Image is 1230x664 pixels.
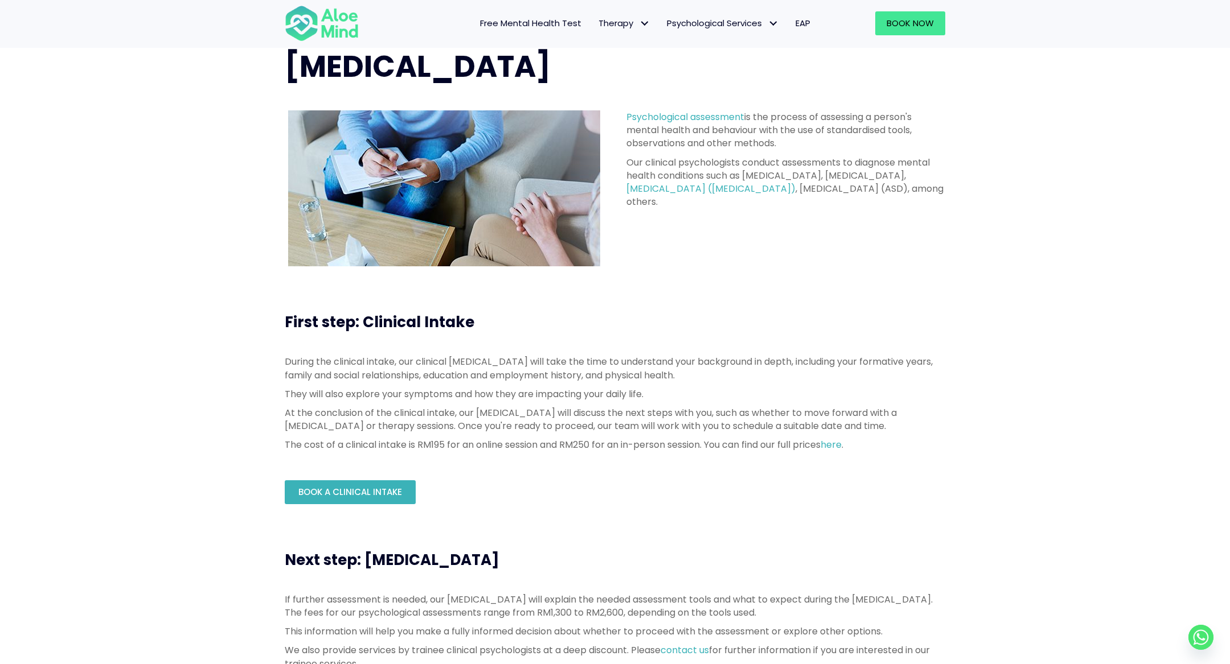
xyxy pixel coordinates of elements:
p: They will also explore your symptoms and how they are impacting your daily life. [285,387,945,401]
a: Whatsapp [1188,625,1213,650]
a: Free Mental Health Test [471,11,590,35]
a: EAP [787,11,819,35]
span: EAP [796,17,810,29]
a: here [821,438,842,451]
span: Next step: [MEDICAL_DATA] [285,550,499,570]
span: Therapy [598,17,650,29]
p: is the process of assessing a person's mental health and behaviour with the use of standardised t... [626,110,945,150]
p: This information will help you make a fully informed decision about whether to proceed with the a... [285,625,945,638]
span: [MEDICAL_DATA] [285,46,551,87]
p: During the clinical intake, our clinical [MEDICAL_DATA] will take the time to understand your bac... [285,355,945,381]
a: Book Now [875,11,945,35]
span: Psychological Services: submenu [765,15,781,32]
span: Psychological Services [667,17,778,29]
span: Free Mental Health Test [480,17,581,29]
a: TherapyTherapy: submenu [590,11,658,35]
a: [MEDICAL_DATA] ([MEDICAL_DATA]) [626,182,796,195]
span: Book Now [887,17,934,29]
img: psychological assessment [288,110,600,266]
a: Psychological ServicesPsychological Services: submenu [658,11,787,35]
a: Book a Clinical Intake [285,480,416,504]
a: contact us [661,644,709,657]
p: If further assessment is needed, our [MEDICAL_DATA] will explain the needed assessment tools and ... [285,593,945,619]
p: The cost of a clinical intake is RM195 for an online session and RM250 for an in-person session. ... [285,438,945,451]
p: Our clinical psychologists conduct assessments to diagnose mental health conditions such as [MEDI... [626,156,945,209]
nav: Menu [374,11,819,35]
span: Book a Clinical Intake [298,486,402,498]
a: Psychological assessment [626,110,744,123]
span: First step: Clinical Intake [285,312,474,332]
img: Aloe mind Logo [285,5,359,42]
span: Therapy: submenu [636,15,653,32]
p: At the conclusion of the clinical intake, our [MEDICAL_DATA] will discuss the next steps with you... [285,406,945,432]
